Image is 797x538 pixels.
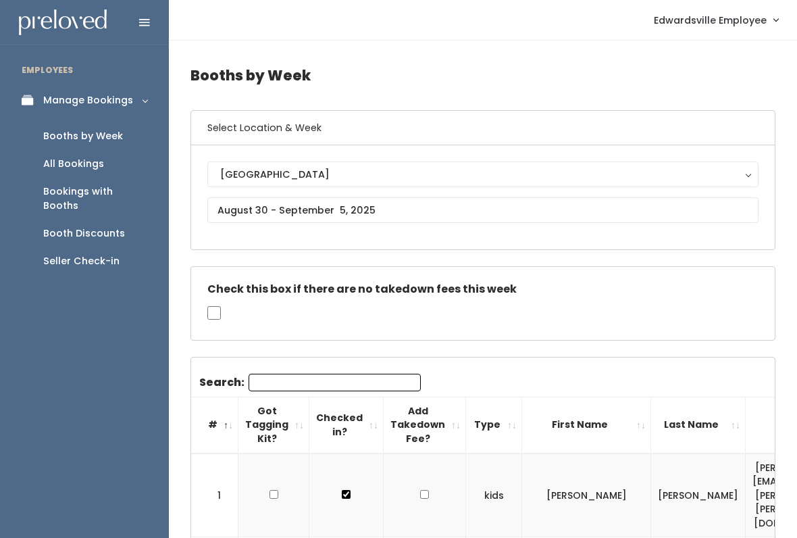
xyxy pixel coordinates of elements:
input: Search: [249,374,421,391]
div: All Bookings [43,157,104,171]
div: Manage Bookings [43,93,133,107]
label: Search: [199,374,421,391]
div: Bookings with Booths [43,185,147,213]
th: Add Takedown Fee?: activate to sort column ascending [384,397,466,453]
input: August 30 - September 5, 2025 [207,197,759,223]
button: [GEOGRAPHIC_DATA] [207,162,759,187]
h4: Booths by Week [190,57,775,94]
div: Seller Check-in [43,254,120,268]
td: [PERSON_NAME] [522,454,651,537]
img: preloved logo [19,9,107,36]
h6: Select Location & Week [191,111,775,145]
th: Type: activate to sort column ascending [466,397,522,453]
td: kids [466,454,522,537]
th: First Name: activate to sort column ascending [522,397,651,453]
th: Last Name: activate to sort column ascending [651,397,746,453]
div: Booths by Week [43,129,123,143]
td: [PERSON_NAME] [651,454,746,537]
th: Checked in?: activate to sort column ascending [309,397,384,453]
a: Edwardsville Employee [640,5,792,34]
td: 1 [191,454,238,537]
h5: Check this box if there are no takedown fees this week [207,283,759,295]
th: Got Tagging Kit?: activate to sort column ascending [238,397,309,453]
span: Edwardsville Employee [654,13,767,28]
div: Booth Discounts [43,226,125,241]
div: [GEOGRAPHIC_DATA] [220,167,746,182]
th: #: activate to sort column descending [191,397,238,453]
